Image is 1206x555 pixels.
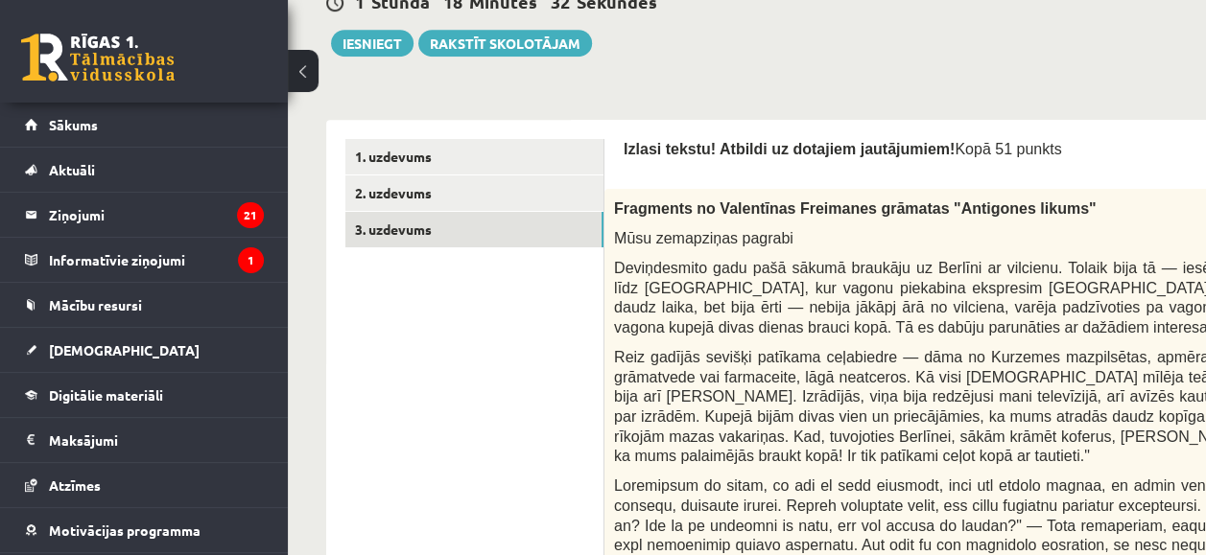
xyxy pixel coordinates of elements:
[49,341,200,358] span: [DEMOGRAPHIC_DATA]
[345,212,603,247] a: 3. uzdevums
[25,463,264,507] a: Atzīmes
[49,161,95,178] span: Aktuāli
[49,521,201,539] span: Motivācijas programma
[49,116,98,133] span: Sākums
[614,200,1096,217] span: Fragments no Valentīnas Freimanes grāmatas "Antigones likums"
[49,296,142,313] span: Mācību resursi
[25,148,264,192] a: Aktuāli
[955,141,1061,157] span: Kopā 51 punkts
[49,193,264,237] legend: Ziņojumi
[19,19,988,39] body: Editor, wiswyg-editor-user-answer-47433970241100
[19,19,988,39] body: Editor, wiswyg-editor-user-answer-47433961258600
[25,508,264,552] a: Motivācijas programma
[345,175,603,211] a: 2. uzdevums
[25,328,264,372] a: [DEMOGRAPHIC_DATA]
[614,230,793,246] span: Mūsu zemapziņas pagrabi
[19,19,988,39] body: Editor, wiswyg-editor-user-answer-47433943491680
[49,476,101,494] span: Atzīmes
[19,19,988,39] body: Editor, wiswyg-editor-user-answer-47433974237740
[49,238,264,282] legend: Informatīvie ziņojumi
[21,34,175,81] a: Rīgas 1. Tālmācības vidusskola
[19,19,988,39] body: Editor, wiswyg-editor-user-answer-47433999979400
[418,30,592,57] a: Rakstīt skolotājam
[25,103,264,147] a: Sākums
[25,418,264,462] a: Maksājumi
[49,386,163,404] span: Digitālie materiāli
[345,139,603,174] a: 1. uzdevums
[25,373,264,417] a: Digitālie materiāli
[237,202,264,228] i: 21
[624,141,955,157] span: Izlasi tekstu! Atbildi uz dotajiem jautājumiem!
[25,283,264,327] a: Mācību resursi
[49,418,264,462] legend: Maksājumi
[238,247,264,273] i: 1
[25,238,264,282] a: Informatīvie ziņojumi1
[331,30,414,57] button: Iesniegt
[19,19,988,39] body: Editor, wiswyg-editor-user-answer-47433906231300
[25,193,264,237] a: Ziņojumi21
